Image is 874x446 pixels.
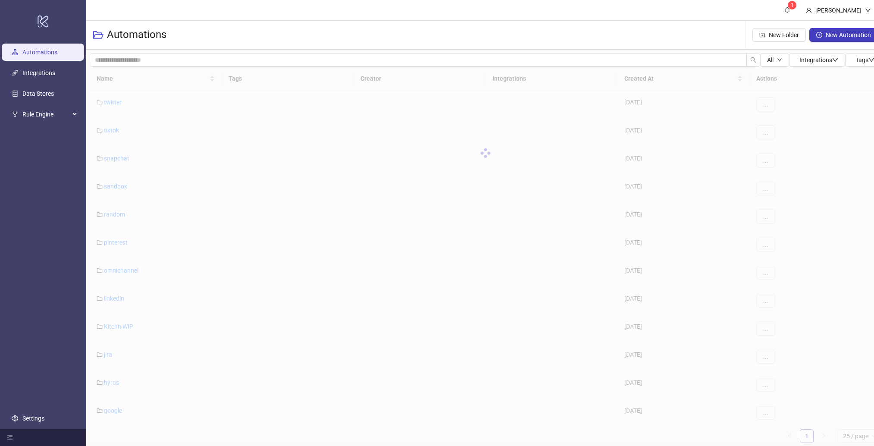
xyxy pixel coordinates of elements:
button: Alldown [760,53,789,67]
sup: 1 [788,1,796,9]
a: Integrations [22,69,55,76]
span: New Automation [826,31,871,38]
span: bell [784,7,790,13]
span: down [832,57,838,63]
div: [PERSON_NAME] [812,6,865,15]
span: user [806,7,812,13]
a: Settings [22,415,44,422]
a: Automations [22,49,57,56]
a: Data Stores [22,90,54,97]
span: down [865,7,871,13]
span: folder-open [93,30,103,40]
span: 1 [791,2,794,8]
span: folder-add [759,32,765,38]
span: plus-circle [816,32,822,38]
h3: Automations [107,28,166,42]
button: New Folder [752,28,806,42]
span: Rule Engine [22,106,70,123]
span: New Folder [769,31,799,38]
span: All [767,57,774,63]
span: menu-fold [7,434,13,440]
button: Integrationsdown [789,53,845,67]
span: down [777,57,782,63]
span: fork [12,111,18,117]
span: search [750,57,756,63]
span: Integrations [799,57,838,63]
